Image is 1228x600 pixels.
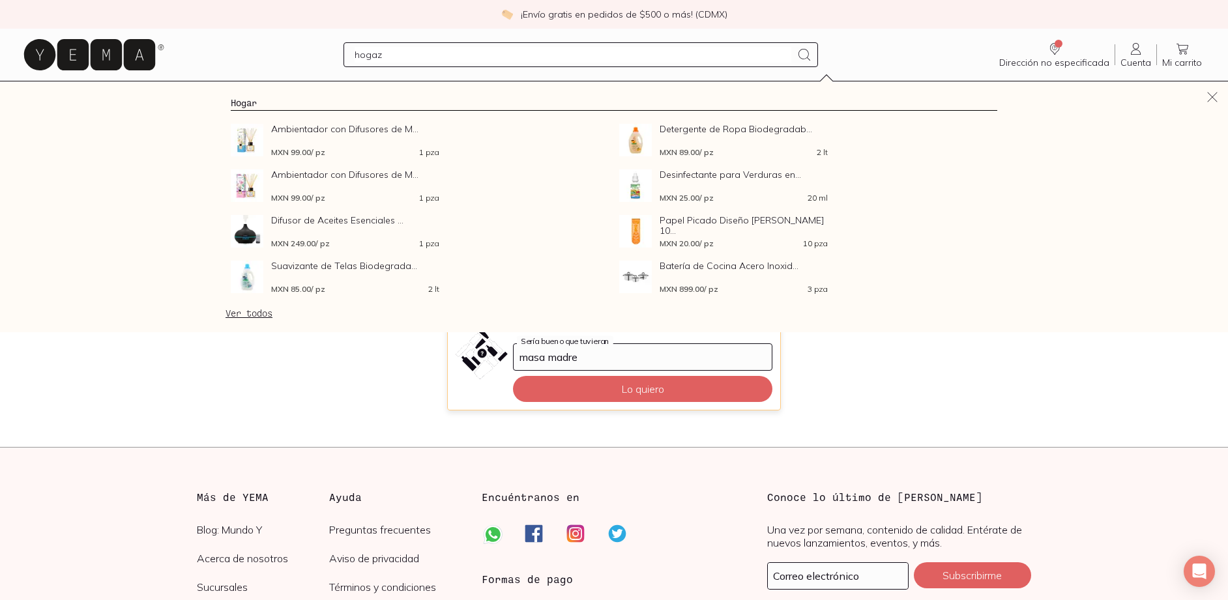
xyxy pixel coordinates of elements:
span: 2 lt [817,149,828,156]
a: Hogar [231,97,257,108]
a: Mi carrito [1157,41,1207,68]
a: Batería de Cocina Acero Inoxidable (6 Piezas)Batería de Cocina Acero Inoxid...MXN 899.00/ pz3 pza [619,261,997,293]
div: Open Intercom Messenger [1184,556,1215,587]
a: Aviso de privacidad [329,552,461,565]
a: Preguntas frecuentes [329,523,461,536]
a: Blog: Mundo Y [197,523,329,536]
a: Cuenta [1115,41,1156,68]
a: Difusor de Aceites Esenciales y HumidificadorDifusor de Aceites Esenciales ...MXN 249.00/ pz1 pza [231,215,609,248]
a: Suavizante de Telas BiodegradableSuavizante de Telas Biodegrada...MXN 85.00/ pz2 lt [231,261,609,293]
span: Detergente de Ropa Biodegradab... [660,124,828,134]
a: Términos y condiciones [329,580,461,593]
span: MXN 25.00 / pz [660,194,714,202]
span: MXN 99.00 / pz [271,194,325,202]
p: Una vez por semana, contenido de calidad. Entérate de nuevos lanzamientos, eventos, y más. [767,523,1031,549]
img: Suavizante de Telas Biodegradable [231,261,263,293]
span: 2 lt [428,285,439,293]
span: 20 ml [808,194,828,202]
img: Detergente de Ropa Biodegradable [619,124,652,156]
button: Lo quiero [513,376,772,402]
span: 1 pza [419,149,439,156]
img: Ambientador con Difusores de Madera SPA 50ml [231,124,263,156]
span: 10 pza [803,240,828,248]
span: MXN 899.00 / pz [660,285,718,293]
span: 1 pza [419,240,439,248]
span: Ambientador con Difusores de M... [271,124,439,134]
img: Ambientador con Difusores de Madera French Garden 50ml [231,169,263,202]
a: Ver todos [226,307,272,319]
img: check [501,8,513,20]
span: Ambientador con Difusores de M... [271,169,439,180]
a: Desinfectante para Verduras en Gotero "No Tóxico"Desinfectante para Verduras en...MXN 25.00/ pz20 ml [619,169,997,202]
span: Difusor de Aceites Esenciales ... [271,215,439,225]
img: Batería de Cocina Acero Inoxidable (6 Piezas) [619,261,652,293]
a: Ambientador con Difusores de Madera French Garden 50mlAmbientador con Difusores de M...MXN 99.00/... [231,169,609,202]
span: Cuenta [1120,57,1151,68]
span: MXN 249.00 / pz [271,240,330,248]
img: Desinfectante para Verduras en Gotero "No Tóxico" [619,169,652,202]
p: ¡Envío gratis en pedidos de $500 o más! (CDMX) [521,8,727,21]
h3: Formas de pago [482,571,573,587]
span: Papel Picado Diseño [PERSON_NAME] 10... [660,215,828,236]
a: Dirección no especificada [994,41,1115,68]
a: pasillo-todos-link [50,81,133,107]
a: Papel Picado Diseño Catrina 10 PiezasPapel Picado Diseño [PERSON_NAME] 10...MXN 20.00/ pz10 pza [619,215,997,248]
span: Mi carrito [1162,57,1202,68]
span: Desinfectante para Verduras en... [660,169,828,180]
span: MXN 89.00 / pz [660,149,714,156]
img: Difusor de Aceites Esenciales y Humidificador [231,215,263,248]
span: MXN 99.00 / pz [271,149,325,156]
a: Sucursales 📍 [175,81,265,107]
a: Sucursales [197,580,329,593]
span: Batería de Cocina Acero Inoxid... [660,261,828,271]
input: mimail@gmail.com [768,563,908,589]
h3: Ayuda [329,489,461,505]
span: MXN 85.00 / pz [271,285,325,293]
a: Detergente de Ropa BiodegradableDetergente de Ropa Biodegradab...MXN 89.00/ pz2 lt [619,124,997,156]
input: Busca los mejores productos [355,47,791,63]
h3: Encuéntranos en [482,489,579,505]
h3: Más de YEMA [197,489,329,505]
span: MXN 20.00 / pz [660,240,714,248]
span: Dirección no especificada [999,57,1109,68]
button: Subscribirme [914,562,1031,588]
img: Papel Picado Diseño Catrina 10 Piezas [619,215,652,248]
span: 1 pza [419,194,439,202]
label: Sería bueno que tuvieran [517,336,613,346]
span: Suavizante de Telas Biodegrada... [271,261,439,271]
a: Los estrenos ✨ [439,81,542,107]
a: Los Imperdibles ⚡️ [291,81,413,107]
a: Ambientador con Difusores de Madera SPA 50mlAmbientador con Difusores de M...MXN 99.00/ pz1 pza [231,124,609,156]
span: 3 pza [808,285,828,293]
h3: Conoce lo último de [PERSON_NAME] [767,489,1031,505]
a: Acerca de nosotros [197,552,329,565]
